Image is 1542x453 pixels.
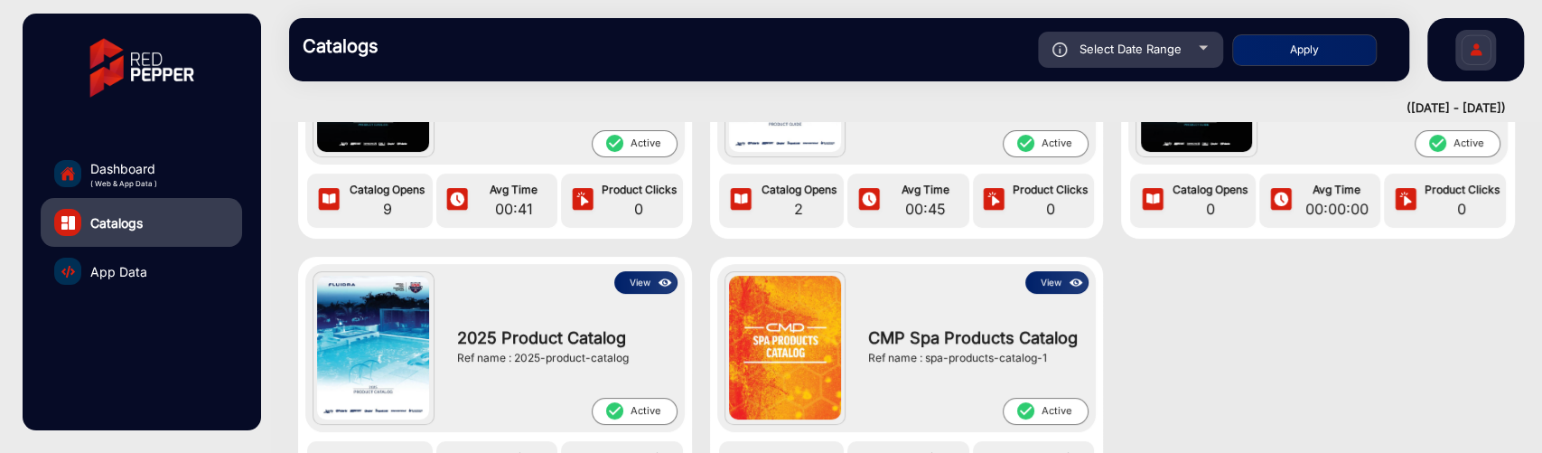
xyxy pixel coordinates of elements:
img: icon [1066,273,1087,293]
span: Catalog Opens [1170,182,1251,198]
span: 00:45 [886,198,965,220]
img: icon [1392,187,1419,214]
img: icon [980,187,1007,214]
a: Dashboard( Web & App Data ) [41,149,242,198]
img: 2025 Product Catalog [317,276,429,420]
span: Catalog Opens [758,182,839,198]
span: 0 [1423,198,1501,220]
mat-icon: check_circle [1015,133,1035,154]
span: Active [1003,130,1089,157]
img: Sign%20Up.svg [1457,21,1495,84]
span: 00:41 [474,198,553,220]
span: Product Clicks [600,182,678,198]
button: Viewicon [614,271,678,294]
div: Ref name : 2025-product-catalog [457,350,668,366]
a: Catalogs [41,198,242,247]
img: icon [727,187,754,214]
span: Avg Time [886,182,965,198]
span: ( Web & App Data ) [90,178,157,189]
span: 0 [600,198,678,220]
a: App Data [41,247,242,296]
mat-icon: check_circle [604,401,624,421]
span: App Data [90,262,147,281]
span: Select Date Range [1079,42,1182,56]
span: Active [592,398,678,425]
mat-icon: check_circle [1427,133,1447,154]
span: Active [592,130,678,157]
span: Catalogs [90,213,143,232]
img: icon [855,187,883,214]
button: Apply [1232,34,1377,66]
img: catalog [61,216,75,230]
span: Dashboard [90,159,157,178]
span: 0 [1011,198,1089,220]
img: vmg-logo [77,23,207,113]
span: 9 [347,198,428,220]
span: Active [1415,130,1500,157]
img: icon [315,187,342,214]
span: Active [1003,398,1089,425]
span: 00:00:00 [1297,198,1376,220]
span: Catalog Opens [347,182,428,198]
img: icon [655,273,676,293]
span: 2025 Product Catalog [457,326,668,350]
span: Avg Time [474,182,553,198]
button: Viewicon [1025,271,1089,294]
span: CMP Spa Products Catalog [868,326,1079,350]
div: ([DATE] - [DATE]) [271,99,1506,118]
mat-icon: check_circle [1015,401,1035,421]
span: Product Clicks [1423,182,1501,198]
img: home [60,165,76,182]
span: 0 [1170,198,1251,220]
span: Product Clicks [1011,182,1089,198]
img: catalog [61,265,75,278]
img: icon [569,187,596,214]
img: icon [1052,42,1068,57]
img: CMP Spa Products Catalog [729,276,841,420]
div: Ref name : spa-products-catalog-1 [868,350,1079,366]
mat-icon: check_circle [604,133,624,154]
img: icon [444,187,471,214]
img: icon [1139,187,1166,214]
img: icon [1267,187,1294,214]
span: Avg Time [1297,182,1376,198]
span: 2 [758,198,839,220]
h3: Catalogs [303,35,556,57]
